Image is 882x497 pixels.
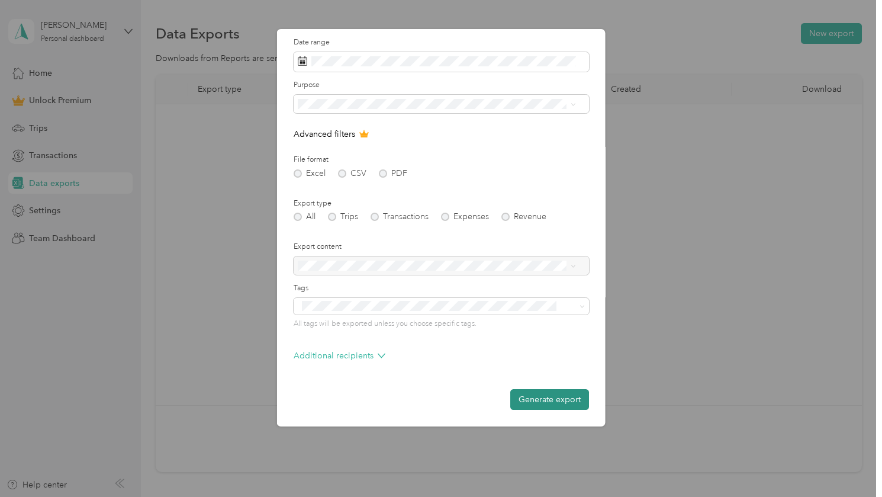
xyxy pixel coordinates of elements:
[294,80,589,91] label: Purpose
[294,198,589,209] label: Export type
[294,283,589,294] label: Tags
[294,242,589,252] label: Export content
[294,349,385,362] p: Additional recipients
[294,37,589,48] label: Date range
[816,431,882,497] iframe: Everlance-gr Chat Button Frame
[294,155,589,165] label: File format
[510,389,589,410] button: Generate export
[294,128,589,140] p: Advanced filters
[294,319,589,329] p: All tags will be exported unless you choose specific tags.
